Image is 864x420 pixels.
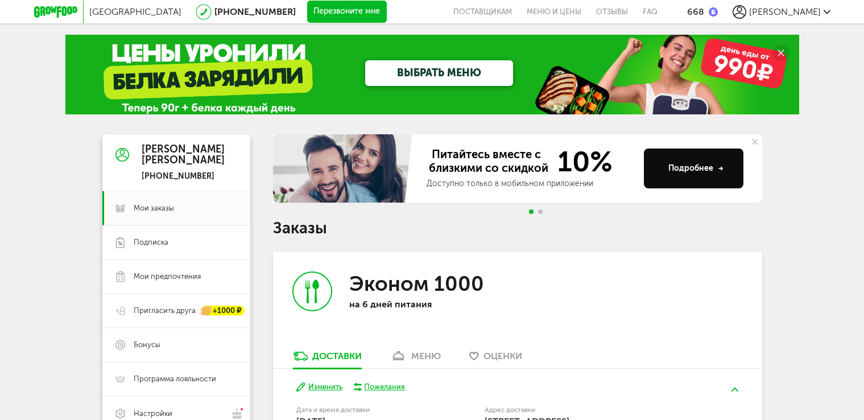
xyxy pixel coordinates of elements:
[296,382,342,393] button: Изменить
[89,6,181,17] span: [GEOGRAPHIC_DATA]
[485,407,697,413] label: Адрес доставки
[102,225,250,260] a: Подписка
[287,350,367,368] a: Доставки
[312,351,362,361] div: Доставки
[214,6,296,17] a: [PHONE_NUMBER]
[134,409,172,419] span: Настройки
[134,374,216,384] span: Программа лояльности
[201,306,245,316] div: +1000 ₽
[102,328,250,362] a: Бонусы
[687,6,704,17] div: 668
[134,203,174,213] span: Мои заказы
[102,362,250,396] a: Программа лояльности
[102,260,250,294] a: Мои предпочтения
[273,221,762,236] h1: Заказы
[364,382,405,392] div: Пожелания
[385,350,447,368] a: меню
[551,147,613,176] span: 10%
[427,147,551,176] span: Питайтесь вместе с близкими со скидкой
[365,60,513,86] a: ВЫБРАТЬ МЕНЮ
[142,144,225,167] div: [PERSON_NAME] [PERSON_NAME]
[296,407,427,413] label: Дата и время доставки
[134,340,160,350] span: Бонусы
[349,299,497,310] p: на 6 дней питания
[307,1,387,23] button: Перезвоните мне
[134,237,168,248] span: Подписка
[644,149,743,188] button: Подробнее
[427,178,635,190] div: Доступно только в мобильном приложении
[749,6,821,17] span: [PERSON_NAME]
[354,382,406,392] button: Пожелания
[134,306,196,316] span: Пригласить друга
[134,271,201,282] span: Мои предпочтения
[102,294,250,328] a: Пригласить друга +1000 ₽
[142,171,225,182] div: [PHONE_NUMBER]
[273,134,415,203] img: family-banner.579af9d.jpg
[102,191,250,225] a: Мои заказы
[349,271,484,296] h3: Эконом 1000
[464,350,528,368] a: Оценки
[709,7,718,17] img: bonus_b.cdccf46.png
[483,351,522,361] span: Оценки
[538,209,543,214] span: Go to slide 2
[529,209,534,214] span: Go to slide 1
[411,351,441,361] div: меню
[731,388,738,392] img: arrow-up-green.5eb5f82.svg
[668,163,724,174] div: Подробнее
